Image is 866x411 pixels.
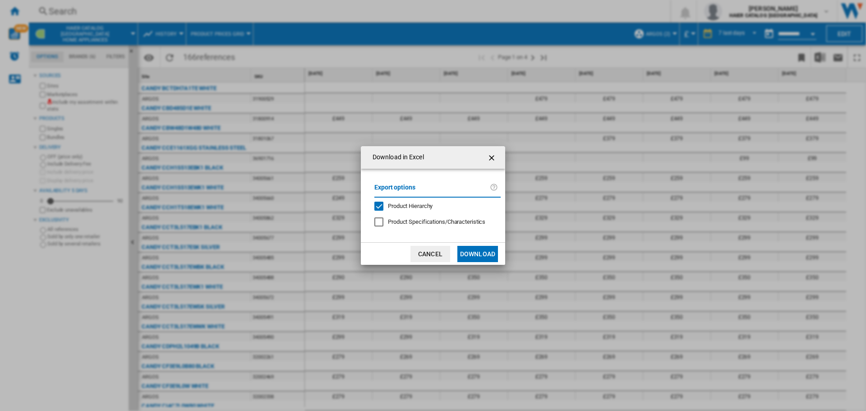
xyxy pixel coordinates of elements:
[457,246,498,262] button: Download
[368,153,424,162] h4: Download in Excel
[410,246,450,262] button: Cancel
[374,182,490,199] label: Export options
[487,152,498,163] ng-md-icon: getI18NText('BUTTONS.CLOSE_DIALOG')
[388,218,485,226] div: Only applies to Category View
[374,202,493,211] md-checkbox: Product Hierarchy
[388,203,433,209] span: Product Hierarchy
[388,218,485,225] span: Product Specifications/Characteristics
[484,148,502,166] button: getI18NText('BUTTONS.CLOSE_DIALOG')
